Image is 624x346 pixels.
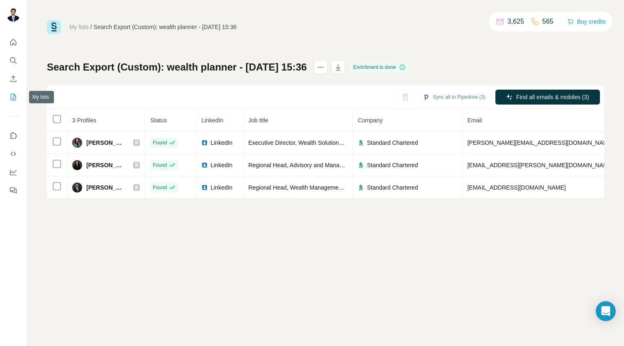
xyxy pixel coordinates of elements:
button: Sync all to Pipedrive (3) [417,91,491,103]
button: Search [7,53,20,68]
span: Email [467,117,482,124]
span: Job title [248,117,268,124]
div: Search Export (Custom): wealth planner - [DATE] 15:36 [94,23,236,31]
button: Use Surfe API [7,146,20,161]
h1: Search Export (Custom): wealth planner - [DATE] 15:36 [47,61,307,74]
span: Standard Chartered [367,183,418,192]
a: My lists [69,24,89,30]
img: LinkedIn logo [201,162,208,168]
button: Buy credits [567,16,606,27]
span: LinkedIn [210,139,232,147]
span: [PERSON_NAME] [86,139,125,147]
img: Avatar [72,160,82,170]
span: Regional Head, Wealth Management Lending and Mortgage solutions, [GEOGRAPHIC_DATA] and AME/E [248,184,522,191]
span: 3 Profiles [72,117,96,124]
button: Find all emails & mobiles (3) [495,90,600,105]
span: Company [358,117,383,124]
span: LinkedIn [210,161,232,169]
img: Avatar [72,183,82,192]
span: Standard Chartered [367,161,418,169]
span: [PERSON_NAME] [86,183,125,192]
button: Use Surfe on LinkedIn [7,128,20,143]
img: LinkedIn logo [201,184,208,191]
span: Status [150,117,167,124]
button: Feedback [7,183,20,198]
span: LinkedIn [201,117,223,124]
span: Standard Chartered [367,139,418,147]
span: [PERSON_NAME][EMAIL_ADDRESS][DOMAIN_NAME] [467,139,613,146]
button: actions [314,61,327,74]
img: Surfe Logo [47,20,61,34]
span: [EMAIL_ADDRESS][DOMAIN_NAME] [467,184,565,191]
span: Found [153,161,167,169]
span: Executive Director, Wealth Solutions and Client Engagement, EMEA & [GEOGRAPHIC_DATA] [248,139,491,146]
button: Dashboard [7,165,20,180]
li: / [90,23,92,31]
button: My lists [7,90,20,105]
span: Find all emails & mobiles (3) [516,93,589,101]
button: Quick start [7,35,20,50]
span: Found [153,184,167,191]
img: company-logo [358,184,364,191]
img: Avatar [7,8,20,22]
span: LinkedIn [210,183,232,192]
img: company-logo [358,139,364,146]
button: Enrich CSV [7,71,20,86]
div: Enrichment is done [351,62,408,72]
span: Found [153,139,167,146]
span: [EMAIL_ADDRESS][PERSON_NAME][DOMAIN_NAME] [467,162,613,168]
div: Open Intercom Messenger [596,301,616,321]
p: 565 [542,17,553,27]
img: LinkedIn logo [201,139,208,146]
span: Regional Head, Advisory and Managed Investments, Wealth Solutions, EMEA , [GEOGRAPHIC_DATA] [248,162,513,168]
p: 3,625 [507,17,524,27]
img: Avatar [72,138,82,148]
img: company-logo [358,162,364,168]
span: [PERSON_NAME] [86,161,125,169]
